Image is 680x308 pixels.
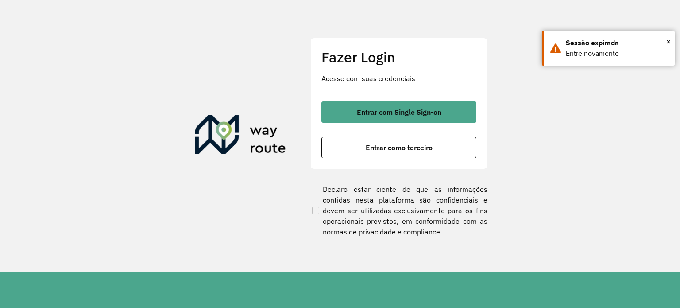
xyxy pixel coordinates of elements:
div: Sessão expirada [566,38,668,48]
span: × [666,35,671,48]
p: Acesse com suas credenciais [321,73,476,84]
label: Declaro estar ciente de que as informações contidas nesta plataforma são confidenciais e devem se... [310,184,487,237]
div: Entre novamente [566,48,668,59]
span: Entrar como terceiro [366,144,433,151]
button: button [321,137,476,158]
img: Roteirizador AmbevTech [195,115,286,158]
h2: Fazer Login [321,49,476,66]
button: Close [666,35,671,48]
span: Entrar com Single Sign-on [357,109,441,116]
button: button [321,101,476,123]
